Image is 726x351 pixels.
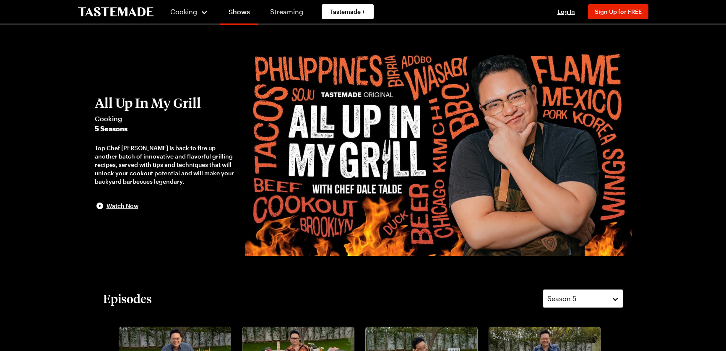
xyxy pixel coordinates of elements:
[95,95,237,211] button: All Up In My GrillCooking5 SeasonsTop Chef [PERSON_NAME] is back to fire up another batch of inno...
[220,2,258,25] a: Shows
[595,8,642,15] span: Sign Up for FREE
[549,8,583,16] button: Log In
[103,291,152,306] h2: Episodes
[95,144,237,186] div: Top Chef [PERSON_NAME] is back to fire up another batch of innovative and flavorful grilling reci...
[588,4,648,19] button: Sign Up for FREE
[557,8,575,15] span: Log In
[170,8,197,16] span: Cooking
[330,8,365,16] span: Tastemade +
[95,124,237,134] span: 5 Seasons
[107,202,138,210] span: Watch Now
[170,2,208,22] button: Cooking
[95,114,237,124] span: Cooking
[322,4,374,19] a: Tastemade +
[78,7,154,17] a: To Tastemade Home Page
[543,289,623,308] button: Season 5
[245,50,632,256] img: All Up In My Grill
[547,294,576,304] span: Season 5
[95,95,237,110] h2: All Up In My Grill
